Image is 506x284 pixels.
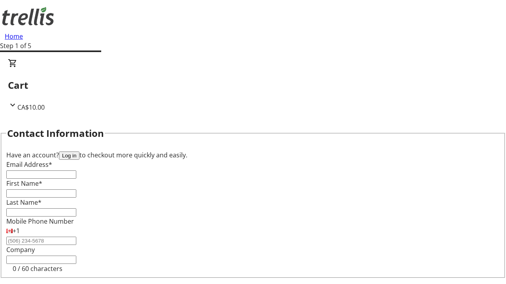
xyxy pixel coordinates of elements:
label: Company [6,245,35,254]
span: CA$10.00 [17,103,45,112]
div: CartCA$10.00 [8,58,498,112]
label: Last Name* [6,198,42,207]
h2: Contact Information [7,126,104,140]
div: Have an account? to checkout more quickly and easily. [6,150,500,160]
tr-character-limit: 0 / 60 characters [13,264,62,273]
h2: Cart [8,78,498,92]
input: (506) 234-5678 [6,237,76,245]
button: Log in [59,151,79,160]
label: Email Address* [6,160,52,169]
label: First Name* [6,179,42,188]
label: Mobile Phone Number [6,217,74,226]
